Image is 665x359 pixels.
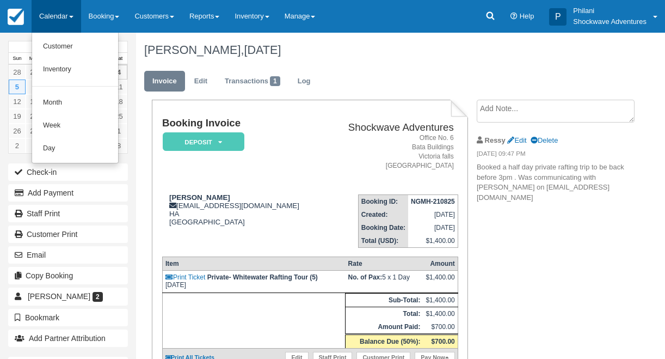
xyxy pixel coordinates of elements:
[8,184,128,202] button: Add Payment
[26,94,42,109] a: 13
[8,330,128,347] button: Add Partner Attribution
[217,71,288,92] a: Transactions1
[346,294,423,307] th: Sub-Total:
[110,53,127,65] th: Sat
[431,338,454,345] strong: $700.00
[573,16,646,27] p: Shockwave Adventures
[32,92,118,114] a: Month
[531,136,558,144] a: Delete
[346,320,423,334] th: Amount Paid:
[186,71,215,92] a: Edit
[110,109,127,124] a: 25
[162,132,241,152] a: Deposit
[110,124,127,138] a: 1
[32,114,118,137] a: Week
[32,35,118,58] a: Customer
[26,53,42,65] th: Mon
[8,246,128,264] button: Email
[423,294,458,307] td: $1,400.00
[9,65,26,80] a: 28
[162,193,324,226] div: [EMAIL_ADDRESS][DOMAIN_NAME] HA [GEOGRAPHIC_DATA]
[110,94,127,109] a: 18
[485,136,506,144] strong: Ressy
[28,292,90,301] span: [PERSON_NAME]
[408,208,458,221] td: [DATE]
[477,162,626,203] p: Booked a half day private rafting trip to be back before 3pm . Was communicating with [PERSON_NAM...
[9,80,26,94] a: 5
[423,257,458,271] th: Amount
[144,44,627,57] h1: [PERSON_NAME],
[32,58,118,81] a: Inventory
[358,208,408,221] th: Created:
[169,193,230,202] strong: [PERSON_NAME]
[358,195,408,209] th: Booking ID:
[110,80,127,94] a: 11
[549,8,567,26] div: P
[162,118,324,129] h1: Booking Invoice
[346,271,423,293] td: 5 x 1 Day
[9,124,26,138] a: 26
[8,267,128,284] button: Copy Booking
[346,307,423,321] th: Total:
[8,163,128,181] button: Check-in
[8,309,128,326] button: Bookmark
[162,257,345,271] th: Item
[328,122,454,133] h2: Shockwave Adventures
[290,71,319,92] a: Log
[408,221,458,234] td: [DATE]
[8,226,128,243] a: Customer Print
[26,65,42,80] a: 29
[358,234,408,248] th: Total (USD):
[144,71,185,92] a: Invoice
[520,12,534,20] span: Help
[26,109,42,124] a: 20
[411,198,455,205] strong: NGMH-210825
[573,5,646,16] p: Philani
[26,138,42,153] a: 3
[165,273,205,281] a: Print Ticket
[510,13,518,20] i: Help
[244,43,281,57] span: [DATE]
[163,132,244,151] em: Deposit
[348,273,383,281] strong: No. of Pax
[426,273,454,290] div: $1,400.00
[346,334,423,349] th: Balance Due (50%):
[9,94,26,109] a: 12
[8,205,128,222] a: Staff Print
[9,53,26,65] th: Sun
[408,234,458,248] td: $1,400.00
[270,76,280,86] span: 1
[110,138,127,153] a: 8
[9,138,26,153] a: 2
[328,133,454,171] address: Office No. 6 Bata Buildings Victoria falls [GEOGRAPHIC_DATA]
[507,136,526,144] a: Edit
[8,9,24,25] img: checkfront-main-nav-mini-logo.png
[110,65,127,80] a: 4
[358,221,408,234] th: Booking Date:
[207,273,318,281] strong: Private- Whitewater Rafting Tour (5)
[162,271,345,293] td: [DATE]
[423,320,458,334] td: $700.00
[477,149,626,161] em: [DATE] 09:47 PM
[32,33,119,163] ul: Calendar
[346,257,423,271] th: Rate
[26,80,42,94] a: 6
[26,124,42,138] a: 27
[9,109,26,124] a: 19
[423,307,458,321] td: $1,400.00
[8,288,128,305] a: [PERSON_NAME] 2
[93,292,103,302] span: 2
[32,137,118,160] a: Day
